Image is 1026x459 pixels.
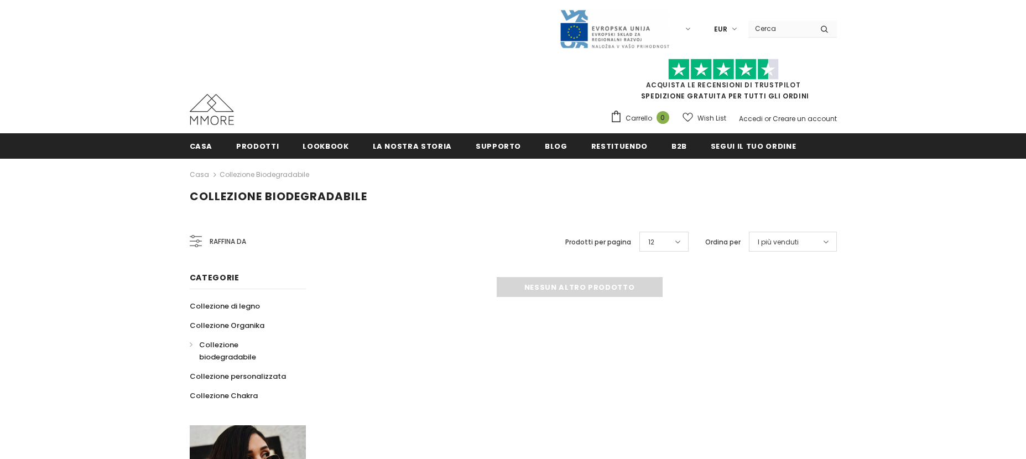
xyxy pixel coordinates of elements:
[236,133,279,158] a: Prodotti
[668,59,779,80] img: Fidati di Pilot Stars
[559,24,670,33] a: Javni Razpis
[190,371,286,382] span: Collezione personalizzata
[373,141,452,152] span: La nostra storia
[190,189,367,204] span: Collezione biodegradabile
[714,24,727,35] span: EUR
[773,114,837,123] a: Creare un account
[303,141,348,152] span: Lookbook
[190,301,260,311] span: Collezione di legno
[190,296,260,316] a: Collezione di legno
[545,141,567,152] span: Blog
[657,111,669,124] span: 0
[610,110,675,127] a: Carrello 0
[711,141,796,152] span: Segui il tuo ordine
[758,237,799,248] span: I più venduti
[190,335,294,367] a: Collezione biodegradabile
[545,133,567,158] a: Blog
[190,367,286,386] a: Collezione personalizzata
[476,141,521,152] span: supporto
[199,340,256,362] span: Collezione biodegradabile
[711,133,796,158] a: Segui il tuo ordine
[190,168,209,181] a: Casa
[748,20,812,36] input: Search Site
[190,316,264,335] a: Collezione Organika
[190,141,213,152] span: Casa
[739,114,763,123] a: Accedi
[705,237,741,248] label: Ordina per
[190,133,213,158] a: Casa
[591,141,648,152] span: Restituendo
[764,114,771,123] span: or
[591,133,648,158] a: Restituendo
[373,133,452,158] a: La nostra storia
[697,113,726,124] span: Wish List
[303,133,348,158] a: Lookbook
[476,133,521,158] a: supporto
[220,170,309,179] a: Collezione biodegradabile
[610,64,837,101] span: SPEDIZIONE GRATUITA PER TUTTI GLI ORDINI
[190,94,234,125] img: Casi MMORE
[190,386,258,405] a: Collezione Chakra
[190,320,264,331] span: Collezione Organika
[671,141,687,152] span: B2B
[648,237,654,248] span: 12
[236,141,279,152] span: Prodotti
[210,236,246,248] span: Raffina da
[683,108,726,128] a: Wish List
[565,237,631,248] label: Prodotti per pagina
[190,272,239,283] span: Categorie
[671,133,687,158] a: B2B
[190,390,258,401] span: Collezione Chakra
[559,9,670,49] img: Javni Razpis
[646,80,801,90] a: Acquista le recensioni di TrustPilot
[626,113,652,124] span: Carrello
